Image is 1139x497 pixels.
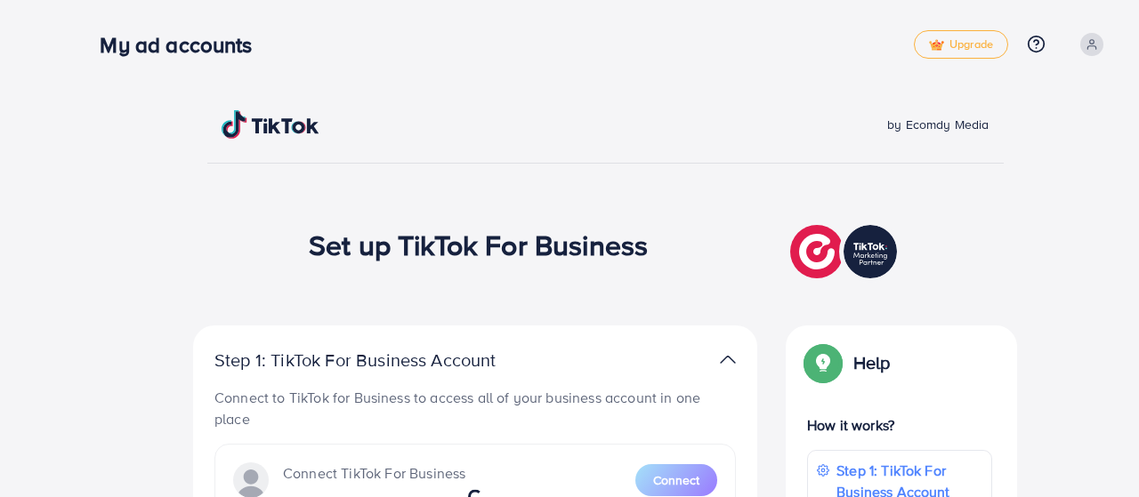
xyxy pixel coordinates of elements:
img: Popup guide [807,347,839,379]
p: Help [853,352,891,373]
h3: My ad accounts [100,32,266,58]
h1: Set up TikTok For Business [309,228,648,261]
p: How it works? [807,414,992,436]
span: by Ecomdy Media [887,116,989,133]
p: Step 1: TikTok For Business Account [214,349,553,371]
img: TikTok [222,110,319,139]
img: TikTok partner [720,347,736,373]
a: tickUpgrade [914,30,1008,59]
img: TikTok partner [790,220,901,283]
span: Upgrade [929,38,993,52]
img: tick [929,39,944,52]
